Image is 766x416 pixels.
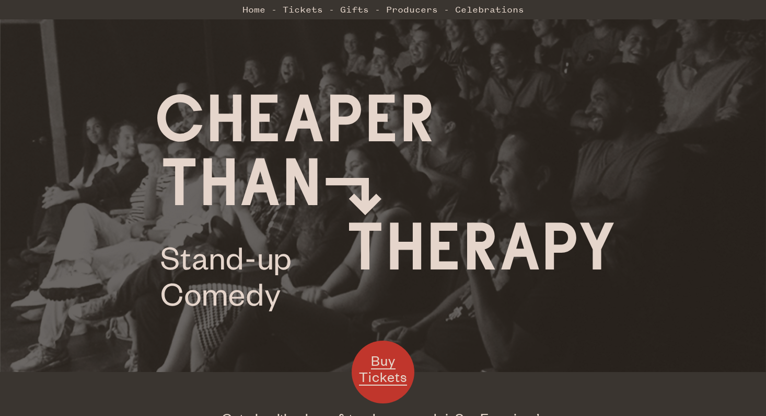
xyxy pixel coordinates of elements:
span: Buy Tickets [359,352,407,386]
a: Buy Tickets [352,341,414,403]
img: Cheaper Than Therapy logo [157,94,614,311]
